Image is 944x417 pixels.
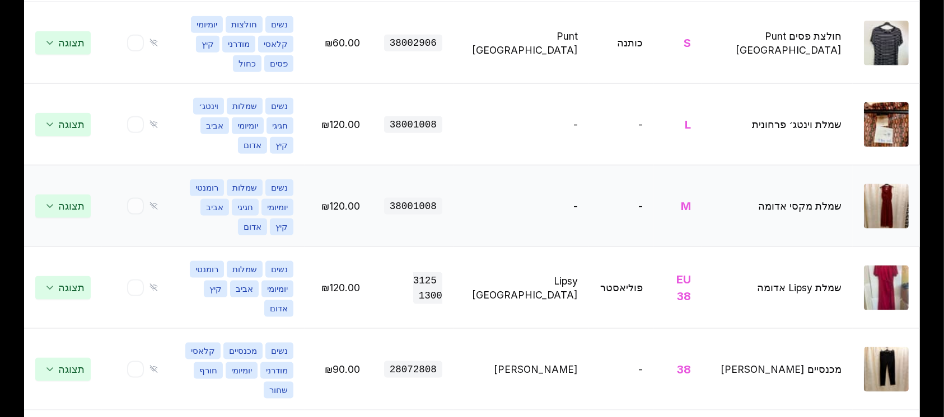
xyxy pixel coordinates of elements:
[260,362,293,379] span: מודרני
[265,179,293,196] span: נשים
[238,219,267,235] span: אדום
[267,117,293,134] span: חגיגי
[384,116,442,133] span: 38001008
[191,16,223,33] span: יומיומי
[384,361,442,378] span: 28072808
[654,247,702,329] td: EU 38
[454,247,589,329] td: Lipsy [GEOGRAPHIC_DATA]
[589,165,654,247] td: -
[321,119,360,130] span: Edit price
[233,55,261,72] span: כחול
[264,382,293,399] span: שחור
[589,2,654,84] td: כותנה
[232,199,259,216] span: חגיגי
[321,200,360,212] span: Edit price
[454,165,589,247] td: -
[261,199,293,216] span: יומיומי
[265,16,293,33] span: נשים
[35,358,91,381] span: Change status
[35,195,91,218] span: Change status
[325,37,360,49] span: Edit price
[227,261,263,278] span: שמלות
[864,102,909,147] img: שמלת וינטג׳ פרחונית
[196,36,219,53] span: קיץ
[35,113,91,136] span: Change status
[270,219,293,235] span: קיץ
[264,300,293,317] span: אדום
[200,117,229,134] span: אביב
[654,165,702,247] td: M
[702,329,853,410] td: מכנסיים [PERSON_NAME]
[258,36,293,53] span: קלאסי
[654,329,702,410] td: 38
[454,329,589,410] td: [PERSON_NAME]
[204,281,227,297] span: קיץ
[864,266,909,310] img: שמלת Lipsy אדומה
[413,272,442,304] span: 3125 1300
[226,362,258,379] span: יומיומי
[261,281,293,297] span: יומיומי
[193,98,224,115] span: וינטג׳
[35,276,91,300] span: Change status
[200,199,229,216] span: אביב
[384,198,442,215] span: 38001008
[265,98,293,115] span: נשים
[190,261,224,278] span: רומנטי
[325,363,360,375] span: Edit price
[702,84,853,165] td: שמלת וינטג׳ פרחונית
[35,31,91,55] span: Change status
[864,184,909,229] img: שמלת מקסי אדומה
[222,36,255,53] span: מודרני
[384,35,442,51] span: 38002906
[223,343,263,359] span: מכנסיים
[190,179,224,196] span: רומנטי
[270,137,293,154] span: קיץ
[232,117,264,134] span: יומיומי
[264,55,293,72] span: פסים
[589,84,654,165] td: -
[654,2,702,84] td: S
[454,2,589,84] td: Punt [GEOGRAPHIC_DATA]
[864,21,909,65] img: חולצת פסים Punt Roma
[185,343,221,359] span: קלאסי
[227,179,263,196] span: שמלות
[589,247,654,329] td: פוליאסטר
[702,2,853,84] td: חולצת פסים Punt [GEOGRAPHIC_DATA]
[864,347,909,392] img: מכנסיים Daphne Levinson
[589,329,654,410] td: -
[265,261,293,278] span: נשים
[226,16,263,33] span: חולצות
[654,84,702,165] td: L
[230,281,259,297] span: אביב
[454,84,589,165] td: -
[238,137,267,154] span: אדום
[321,282,360,293] span: Edit price
[194,362,223,379] span: חורף
[265,343,293,359] span: נשים
[702,165,853,247] td: שמלת מקסי אדומה
[227,98,263,115] span: שמלות
[702,247,853,329] td: שמלת Lipsy אדומה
